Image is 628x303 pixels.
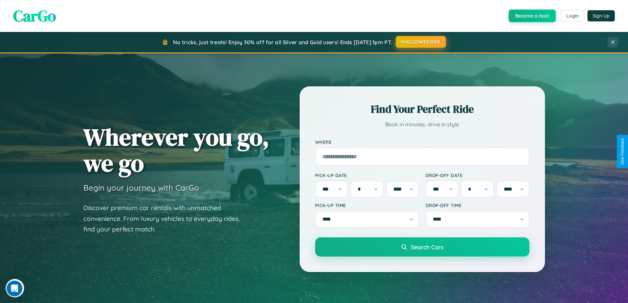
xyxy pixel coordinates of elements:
[426,172,529,178] label: Drop-off Date
[3,3,123,21] div: Open Intercom Messenger
[315,172,419,178] label: Pick-up Date
[173,39,392,45] span: No tricks, just treats! Enjoy 30% off for all Silver and Gold users! Ends [DATE] 1pm PT.
[83,183,199,193] h3: Begin your journey with CarGo
[411,243,443,251] span: Search Cars
[13,5,56,27] span: CarGo
[396,36,446,48] button: HALLOWEEN30
[315,102,529,116] h2: Find Your Perfect Ride
[315,139,529,145] label: Where
[426,202,529,208] label: Drop-off Time
[315,202,419,208] label: Pick-up Time
[6,279,24,297] iframe: Intercom live chat discovery launcher
[315,120,529,129] p: Book in minutes, drive in style
[315,237,529,257] button: Search Cars
[620,138,625,165] div: Give Feedback
[7,281,22,296] iframe: Intercom live chat
[83,124,269,176] h1: Wherever you go, we go
[83,202,248,235] p: Discover premium car rentals with unmatched convenience. From luxury vehicles to everyday rides, ...
[587,10,615,21] button: Sign Up
[561,10,584,22] button: Login
[509,10,556,22] button: Become a Host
